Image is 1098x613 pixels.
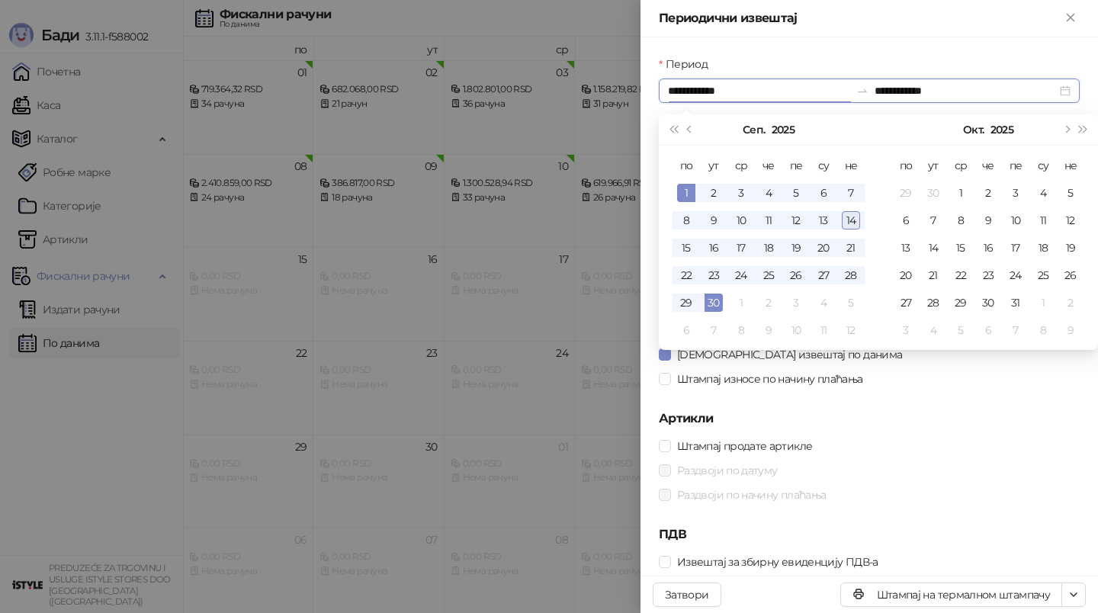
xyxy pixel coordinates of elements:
[673,316,700,344] td: 2025-10-06
[1002,262,1029,289] td: 2025-10-24
[1061,211,1080,229] div: 12
[974,179,1002,207] td: 2025-10-02
[1002,207,1029,234] td: 2025-10-10
[837,289,865,316] td: 2025-10-05
[814,184,833,202] div: 6
[759,294,778,312] div: 2
[787,294,805,312] div: 3
[1061,321,1080,339] div: 9
[1029,289,1057,316] td: 2025-11-01
[920,262,947,289] td: 2025-10-21
[897,184,915,202] div: 29
[1002,316,1029,344] td: 2025-11-07
[840,583,1062,607] button: Штампај на термалном штампачу
[677,294,695,312] div: 29
[759,266,778,284] div: 25
[810,289,837,316] td: 2025-10-04
[814,294,833,312] div: 4
[897,294,915,312] div: 27
[732,184,750,202] div: 3
[814,239,833,257] div: 20
[1057,316,1084,344] td: 2025-11-09
[1061,266,1080,284] div: 26
[837,179,865,207] td: 2025-09-07
[673,179,700,207] td: 2025-09-01
[920,234,947,262] td: 2025-10-14
[700,262,727,289] td: 2025-09-23
[1034,239,1052,257] div: 18
[755,289,782,316] td: 2025-10-02
[1029,207,1057,234] td: 2025-10-11
[837,262,865,289] td: 2025-09-28
[979,294,997,312] div: 30
[705,266,723,284] div: 23
[952,211,970,229] div: 8
[671,371,869,387] span: Штампај износе по начину плаћања
[892,262,920,289] td: 2025-10-20
[1029,152,1057,179] th: су
[897,239,915,257] div: 13
[1058,114,1074,145] button: Следећи месец (PageDown)
[673,262,700,289] td: 2025-09-22
[671,438,818,454] span: Штампај продате артикле
[979,266,997,284] div: 23
[842,294,860,312] div: 5
[1034,184,1052,202] div: 4
[700,179,727,207] td: 2025-09-02
[673,152,700,179] th: по
[842,239,860,257] div: 21
[732,211,750,229] div: 10
[837,234,865,262] td: 2025-09-21
[700,152,727,179] th: ут
[947,207,974,234] td: 2025-10-08
[787,321,805,339] div: 10
[842,266,860,284] div: 28
[1061,9,1080,27] button: Close
[1029,262,1057,289] td: 2025-10-25
[727,289,755,316] td: 2025-10-01
[1061,294,1080,312] div: 2
[782,179,810,207] td: 2025-09-05
[1002,289,1029,316] td: 2025-10-31
[782,207,810,234] td: 2025-09-12
[700,207,727,234] td: 2025-09-09
[759,321,778,339] div: 9
[947,179,974,207] td: 2025-10-01
[892,179,920,207] td: 2025-09-29
[897,211,915,229] div: 6
[705,294,723,312] div: 30
[810,207,837,234] td: 2025-09-13
[1057,234,1084,262] td: 2025-10-19
[1057,207,1084,234] td: 2025-10-12
[659,525,1080,544] h5: ПДВ
[842,184,860,202] div: 7
[787,239,805,257] div: 19
[727,262,755,289] td: 2025-09-24
[974,262,1002,289] td: 2025-10-23
[705,239,723,257] div: 16
[1034,211,1052,229] div: 11
[814,321,833,339] div: 11
[1057,262,1084,289] td: 2025-10-26
[810,234,837,262] td: 2025-09-20
[732,266,750,284] div: 24
[974,316,1002,344] td: 2025-11-06
[673,234,700,262] td: 2025-09-15
[963,114,984,145] button: Изабери месец
[755,207,782,234] td: 2025-09-11
[974,234,1002,262] td: 2025-10-16
[1006,184,1025,202] div: 3
[1034,294,1052,312] div: 1
[952,239,970,257] div: 15
[1057,152,1084,179] th: не
[705,184,723,202] div: 2
[1002,179,1029,207] td: 2025-10-03
[947,262,974,289] td: 2025-10-22
[842,211,860,229] div: 14
[665,114,682,145] button: Претходна година (Control + left)
[787,184,805,202] div: 5
[755,316,782,344] td: 2025-10-09
[924,239,942,257] div: 14
[1002,152,1029,179] th: пе
[755,262,782,289] td: 2025-09-25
